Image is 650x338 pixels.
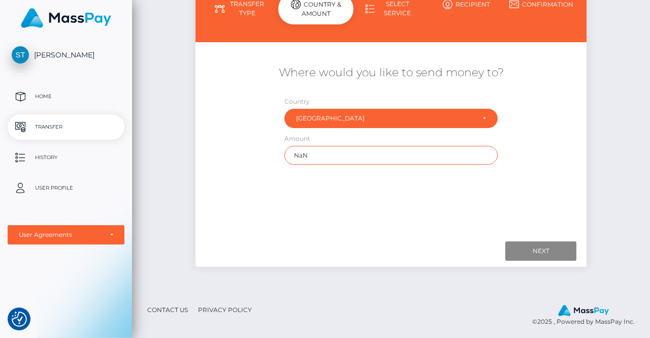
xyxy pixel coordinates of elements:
[8,50,124,59] span: [PERSON_NAME]
[12,312,27,327] button: Consent Preferences
[12,180,120,196] p: User Profile
[284,134,310,143] label: Amount
[532,304,642,327] div: © 2025 , Powered by MassPay Inc.
[8,114,124,140] a: Transfer
[8,225,124,244] button: User Agreements
[21,8,111,28] img: MassPay
[19,231,102,239] div: User Agreements
[12,119,120,135] p: Transfer
[284,146,497,165] input: Amount to send in undefined (Maximum: undefined)
[558,305,609,316] img: MassPay
[143,302,192,318] a: Contact Us
[284,109,497,128] button: Canada
[12,150,120,165] p: History
[12,312,27,327] img: Revisit consent button
[203,65,579,81] h5: Where would you like to send money to?
[194,302,256,318] a: Privacy Policy
[8,175,124,201] a: User Profile
[8,84,124,109] a: Home
[296,114,474,122] div: [GEOGRAPHIC_DATA]
[505,241,576,261] input: Next
[12,89,120,104] p: Home
[284,97,310,106] label: Country
[8,145,124,170] a: History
